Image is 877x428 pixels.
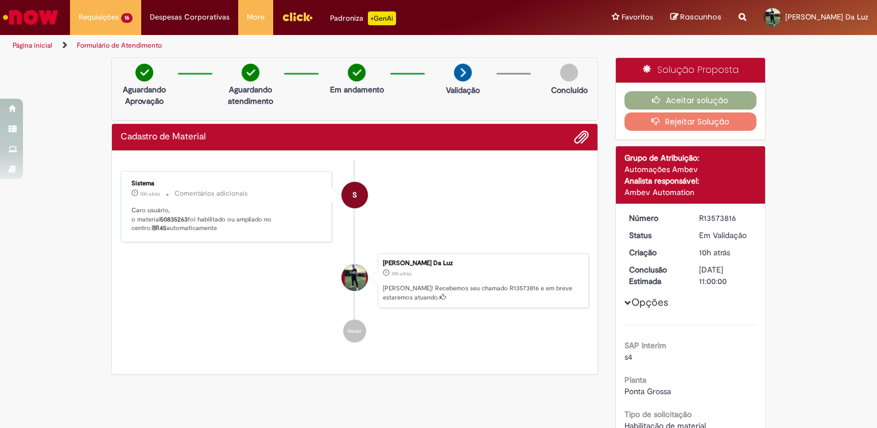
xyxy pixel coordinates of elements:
[624,164,757,175] div: Automações Ambev
[616,58,766,83] div: Solução Proposta
[551,84,588,96] p: Concluído
[121,254,589,309] li: Renan Oliveira Da Luz
[342,182,368,208] div: System
[560,64,578,81] img: img-circle-grey.png
[446,84,480,96] p: Validação
[135,64,153,81] img: check-circle-green.png
[680,11,721,22] span: Rascunhos
[391,270,412,277] span: 10h atrás
[699,229,752,241] div: Em Validação
[368,11,396,25] p: +GenAi
[624,186,757,198] div: Ambev Automation
[247,11,265,23] span: More
[624,375,646,385] b: Planta
[330,84,384,95] p: Em andamento
[699,264,752,287] div: [DATE] 11:00:00
[670,12,721,23] a: Rascunhos
[174,189,248,199] small: Comentários adicionais
[348,64,366,81] img: check-circle-green.png
[624,112,757,131] button: Rejeitar Solução
[699,247,730,258] span: 10h atrás
[624,340,666,351] b: SAP Interim
[121,132,206,142] h2: Cadastro de Material Histórico de tíquete
[391,270,412,277] time: 28/09/2025 10:51:06
[121,13,133,23] span: 16
[13,41,52,50] a: Página inicial
[131,206,323,233] p: Caro usuário, o material foi habilitado ou ampliado no centro: automaticamente
[282,8,313,25] img: click_logo_yellow_360x200.png
[131,180,323,187] div: Sistema
[454,64,472,81] img: arrow-next.png
[383,260,583,267] div: [PERSON_NAME] Da Luz
[223,84,278,107] p: Aguardando atendimento
[242,64,259,81] img: check-circle-green.png
[383,284,583,302] p: [PERSON_NAME]! Recebemos seu chamado R13573816 e em breve estaremos atuando.
[352,181,357,209] span: S
[342,264,368,291] div: Renan Oliveira Da Luz
[624,409,692,419] b: Tipo de solicitação
[1,6,60,29] img: ServiceNow
[330,11,396,25] div: Padroniza
[699,212,752,224] div: R13573816
[152,224,166,232] b: BR45
[699,247,752,258] div: 28/09/2025 10:51:06
[140,190,160,197] time: 28/09/2025 10:54:59
[620,264,691,287] dt: Conclusão Estimada
[79,11,119,23] span: Requisições
[622,11,653,23] span: Favoritos
[9,35,576,56] ul: Trilhas de página
[785,12,868,22] span: [PERSON_NAME] Da Luz
[624,352,632,362] span: s4
[77,41,162,50] a: Formulário de Atendimento
[620,229,691,241] dt: Status
[160,215,188,224] b: 50835263
[140,190,160,197] span: 10h atrás
[620,247,691,258] dt: Criação
[624,175,757,186] div: Analista responsável:
[624,91,757,110] button: Aceitar solução
[620,212,691,224] dt: Número
[624,386,671,396] span: Ponta Grossa
[117,84,172,107] p: Aguardando Aprovação
[121,159,589,355] ul: Histórico de tíquete
[574,130,589,145] button: Adicionar anexos
[624,152,757,164] div: Grupo de Atribuição:
[150,11,230,23] span: Despesas Corporativas
[699,247,730,258] time: 28/09/2025 10:51:06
